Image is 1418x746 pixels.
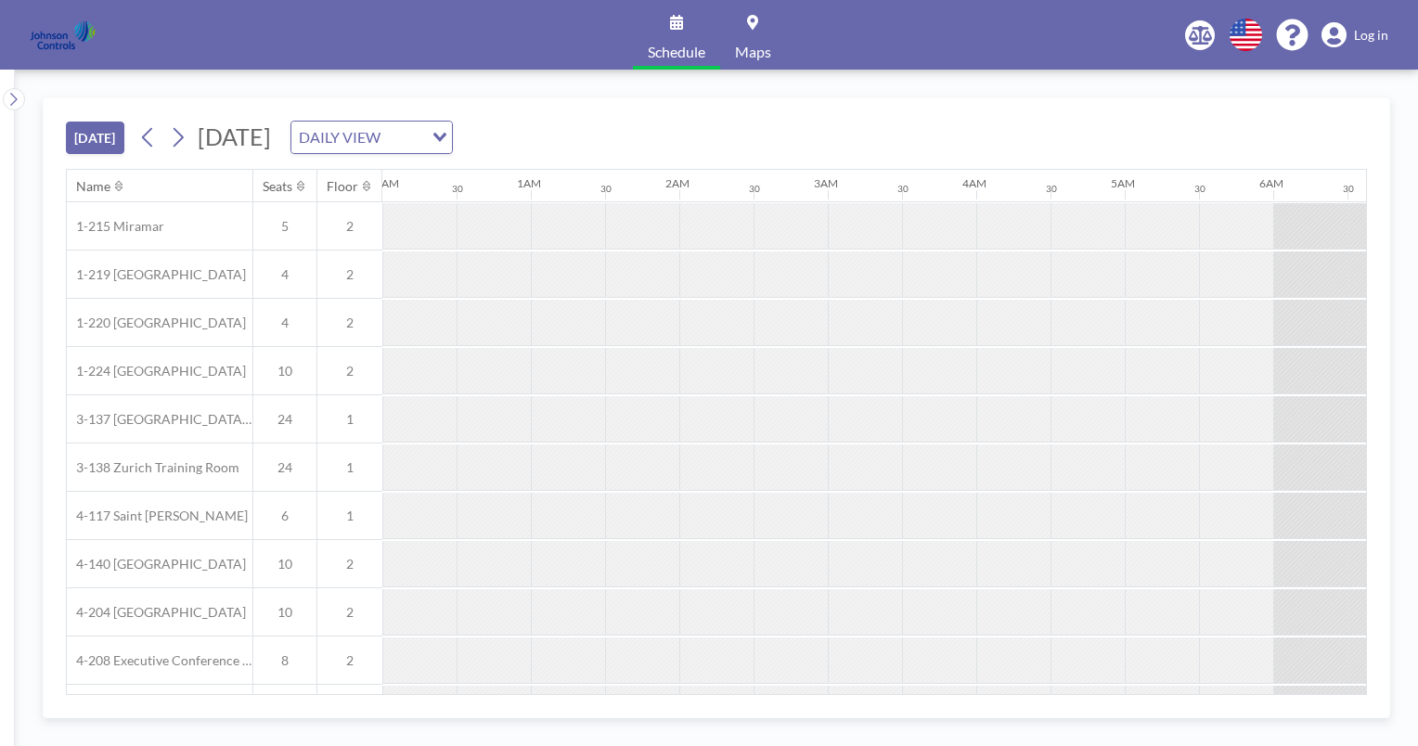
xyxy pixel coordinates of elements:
[253,363,316,379] span: 10
[295,125,384,149] span: DAILY VIEW
[317,459,382,476] span: 1
[253,411,316,428] span: 24
[749,183,760,195] div: 30
[30,17,96,54] img: organization-logo
[291,122,452,153] div: Search for option
[67,315,246,331] span: 1-220 [GEOGRAPHIC_DATA]
[67,266,246,283] span: 1-219 [GEOGRAPHIC_DATA]
[1343,183,1354,195] div: 30
[66,122,124,154] button: [DATE]
[253,508,316,524] span: 6
[735,45,771,59] span: Maps
[452,183,463,195] div: 30
[67,218,164,235] span: 1-215 Miramar
[317,508,382,524] span: 1
[253,604,316,621] span: 10
[67,508,248,524] span: 4-117 Saint [PERSON_NAME]
[253,266,316,283] span: 4
[317,652,382,669] span: 2
[317,411,382,428] span: 1
[517,176,541,190] div: 1AM
[253,315,316,331] span: 4
[317,315,382,331] span: 2
[327,178,358,195] div: Floor
[600,183,612,195] div: 30
[253,652,316,669] span: 8
[1354,27,1388,44] span: Log in
[67,652,252,669] span: 4-208 Executive Conference Room
[317,556,382,572] span: 2
[386,125,421,149] input: Search for option
[962,176,986,190] div: 4AM
[1321,22,1388,48] a: Log in
[76,178,110,195] div: Name
[198,122,271,150] span: [DATE]
[67,411,252,428] span: 3-137 [GEOGRAPHIC_DATA] Training Room
[67,604,246,621] span: 4-204 [GEOGRAPHIC_DATA]
[1046,183,1057,195] div: 30
[897,183,909,195] div: 30
[253,218,316,235] span: 5
[648,45,705,59] span: Schedule
[317,266,382,283] span: 2
[368,176,399,190] div: 12AM
[317,218,382,235] span: 2
[317,363,382,379] span: 2
[67,363,246,379] span: 1-224 [GEOGRAPHIC_DATA]
[253,556,316,572] span: 10
[67,459,239,476] span: 3-138 Zurich Training Room
[1111,176,1135,190] div: 5AM
[263,178,292,195] div: Seats
[317,604,382,621] span: 2
[253,459,316,476] span: 24
[1194,183,1205,195] div: 30
[814,176,838,190] div: 3AM
[665,176,690,190] div: 2AM
[67,556,246,572] span: 4-140 [GEOGRAPHIC_DATA]
[1259,176,1283,190] div: 6AM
